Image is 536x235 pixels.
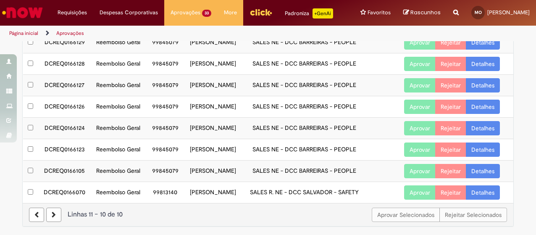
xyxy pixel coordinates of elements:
[466,143,500,157] a: Detalhes
[38,160,91,182] td: DCREQ0166105
[184,182,242,203] td: [PERSON_NAME]
[435,185,466,200] button: Rejeitar
[487,9,530,16] span: [PERSON_NAME]
[475,10,482,15] span: MO
[404,35,436,50] button: Aprovar
[410,8,441,16] span: Rascunhos
[435,143,466,157] button: Rejeitar
[91,160,146,182] td: Reembolso Geral
[435,121,466,135] button: Rejeitar
[91,182,146,203] td: Reembolso Geral
[466,35,500,50] a: Detalhes
[435,78,466,92] button: Rejeitar
[466,78,500,92] a: Detalhes
[91,74,146,96] td: Reembolso Geral
[146,53,184,74] td: 99845079
[38,53,91,74] td: DCREQ0166128
[368,8,391,17] span: Favoritos
[285,8,333,18] div: Padroniza
[91,53,146,74] td: Reembolso Geral
[202,10,211,17] span: 33
[313,8,333,18] p: +GenAi
[38,139,91,160] td: DCREQ0166123
[242,160,367,182] td: SALES NE - DCC BARREIRAS - PEOPLE
[466,185,500,200] a: Detalhes
[184,96,242,117] td: [PERSON_NAME]
[146,74,184,96] td: 99845079
[146,96,184,117] td: 99845079
[91,96,146,117] td: Reembolso Geral
[466,164,500,178] a: Detalhes
[146,182,184,203] td: 99813140
[242,32,367,53] td: SALES NE - DCC BARREIRAS - PEOPLE
[146,117,184,139] td: 99845079
[184,117,242,139] td: [PERSON_NAME]
[466,100,500,114] a: Detalhes
[435,57,466,71] button: Rejeitar
[184,139,242,160] td: [PERSON_NAME]
[56,30,84,37] a: Aprovações
[91,139,146,160] td: Reembolso Geral
[242,139,367,160] td: SALES NE - DCC BARREIRAS - PEOPLE
[242,53,367,74] td: SALES NE - DCC BARREIRAS - PEOPLE
[38,117,91,139] td: DCREQ0166124
[242,96,367,117] td: SALES NE - DCC BARREIRAS - PEOPLE
[38,96,91,117] td: DCREQ0166126
[435,100,466,114] button: Rejeitar
[224,8,237,17] span: More
[184,74,242,96] td: [PERSON_NAME]
[91,32,146,53] td: Reembolso Geral
[171,8,200,17] span: Aprovações
[404,78,436,92] button: Aprovar
[38,182,91,203] td: DCREQ0166070
[29,210,507,219] div: Linhas 11 − 10 de 10
[404,143,436,157] button: Aprovar
[58,8,87,17] span: Requisições
[146,32,184,53] td: 99845079
[404,100,436,114] button: Aprovar
[435,164,466,178] button: Rejeitar
[38,74,91,96] td: DCREQ0166127
[9,30,38,37] a: Página inicial
[435,35,466,50] button: Rejeitar
[146,160,184,182] td: 99845079
[242,74,367,96] td: SALES NE - DCC BARREIRAS - PEOPLE
[466,121,500,135] a: Detalhes
[184,160,242,182] td: [PERSON_NAME]
[146,139,184,160] td: 99845079
[184,32,242,53] td: [PERSON_NAME]
[6,26,351,41] ul: Trilhas de página
[242,182,367,203] td: SALES R. NE - DCC SALVADOR - SAFETY
[1,4,44,21] img: ServiceNow
[404,185,436,200] button: Aprovar
[184,53,242,74] td: [PERSON_NAME]
[242,117,367,139] td: SALES NE - DCC BARREIRAS - PEOPLE
[100,8,158,17] span: Despesas Corporativas
[466,57,500,71] a: Detalhes
[404,121,436,135] button: Aprovar
[403,9,441,17] a: Rascunhos
[91,117,146,139] td: Reembolso Geral
[250,6,272,18] img: click_logo_yellow_360x200.png
[404,57,436,71] button: Aprovar
[404,164,436,178] button: Aprovar
[38,32,91,53] td: DCREQ0166129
